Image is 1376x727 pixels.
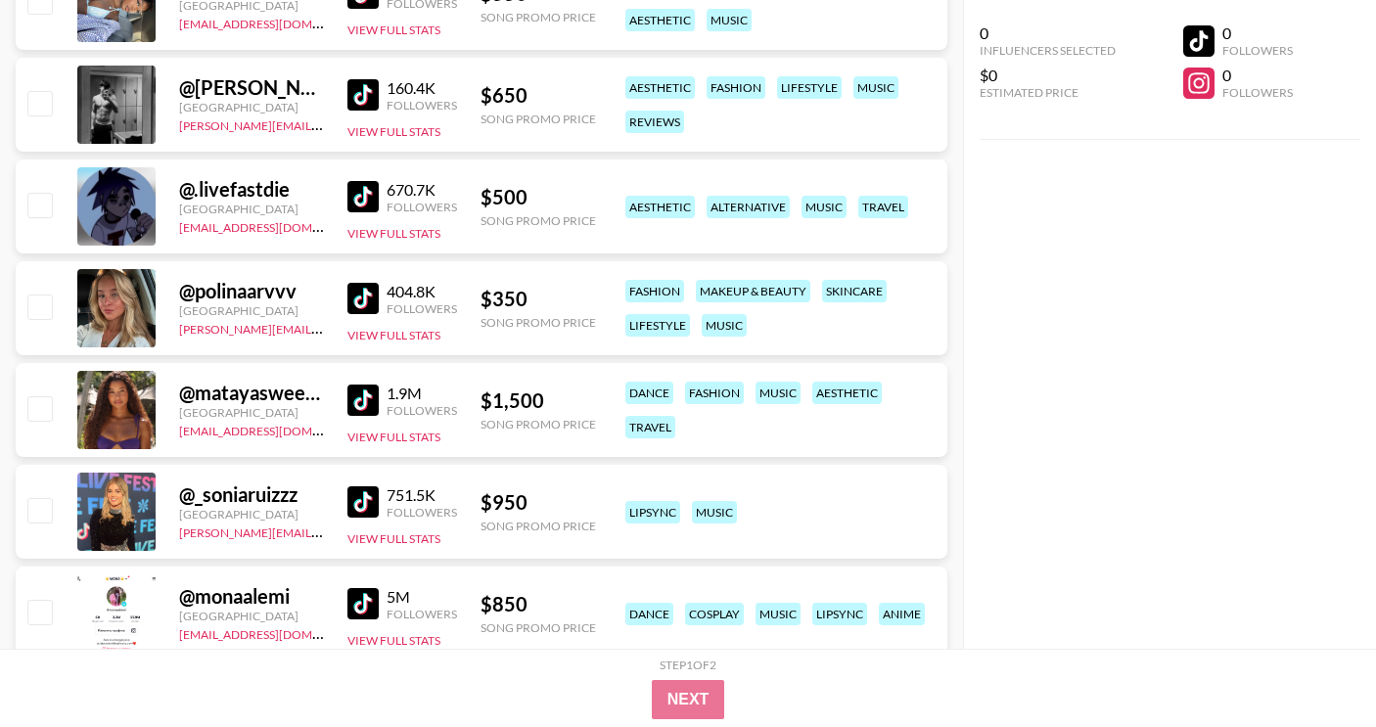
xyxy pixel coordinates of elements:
[980,85,1116,100] div: Estimated Price
[652,680,725,719] button: Next
[179,75,324,100] div: @ [PERSON_NAME].[PERSON_NAME]
[980,66,1116,85] div: $0
[756,603,801,625] div: music
[387,180,457,200] div: 670.7K
[481,287,596,311] div: $ 350
[812,603,867,625] div: lipsync
[685,382,744,404] div: fashion
[1278,629,1353,704] iframe: Drift Widget Chat Controller
[179,318,469,337] a: [PERSON_NAME][EMAIL_ADDRESS][DOMAIN_NAME]
[696,280,810,302] div: makeup & beauty
[179,100,324,114] div: [GEOGRAPHIC_DATA]
[625,9,695,31] div: aesthetic
[660,658,716,672] div: Step 1 of 2
[347,430,440,444] button: View Full Stats
[822,280,887,302] div: skincare
[802,196,847,218] div: music
[1222,23,1293,43] div: 0
[179,609,324,623] div: [GEOGRAPHIC_DATA]
[387,282,457,301] div: 404.8K
[980,43,1116,58] div: Influencers Selected
[179,584,324,609] div: @ monaalemi
[481,83,596,108] div: $ 650
[387,78,457,98] div: 160.4K
[179,303,324,318] div: [GEOGRAPHIC_DATA]
[387,98,457,113] div: Followers
[1222,66,1293,85] div: 0
[347,385,379,416] img: TikTok
[625,280,684,302] div: fashion
[387,607,457,621] div: Followers
[702,314,747,337] div: music
[685,603,744,625] div: cosplay
[481,417,596,432] div: Song Promo Price
[179,507,324,522] div: [GEOGRAPHIC_DATA]
[347,531,440,546] button: View Full Stats
[179,381,324,405] div: @ matayasweeting
[179,13,376,31] a: [EMAIL_ADDRESS][DOMAIN_NAME]
[179,114,562,133] a: [PERSON_NAME][EMAIL_ADDRESS][PERSON_NAME][DOMAIN_NAME]
[387,301,457,316] div: Followers
[481,213,596,228] div: Song Promo Price
[179,279,324,303] div: @ polinaarvvv
[692,501,737,523] div: music
[387,384,457,403] div: 1.9M
[347,79,379,111] img: TikTok
[347,328,440,342] button: View Full Stats
[179,623,376,642] a: [EMAIL_ADDRESS][DOMAIN_NAME]
[481,185,596,209] div: $ 500
[347,23,440,37] button: View Full Stats
[481,620,596,635] div: Song Promo Price
[179,522,469,540] a: [PERSON_NAME][EMAIL_ADDRESS][DOMAIN_NAME]
[179,202,324,216] div: [GEOGRAPHIC_DATA]
[625,76,695,99] div: aesthetic
[980,23,1116,43] div: 0
[347,124,440,139] button: View Full Stats
[179,177,324,202] div: @ .livefastdie
[879,603,925,625] div: anime
[812,382,882,404] div: aesthetic
[347,283,379,314] img: TikTok
[707,76,765,99] div: fashion
[625,416,675,438] div: travel
[481,519,596,533] div: Song Promo Price
[756,382,801,404] div: music
[347,633,440,648] button: View Full Stats
[347,226,440,241] button: View Full Stats
[707,9,752,31] div: music
[481,315,596,330] div: Song Promo Price
[179,420,376,438] a: [EMAIL_ADDRESS][DOMAIN_NAME]
[625,196,695,218] div: aesthetic
[387,485,457,505] div: 751.5K
[387,200,457,214] div: Followers
[858,196,908,218] div: travel
[387,505,457,520] div: Followers
[777,76,842,99] div: lifestyle
[1222,85,1293,100] div: Followers
[179,216,376,235] a: [EMAIL_ADDRESS][DOMAIN_NAME]
[347,181,379,212] img: TikTok
[625,501,680,523] div: lipsync
[179,482,324,507] div: @ _soniaruizzz
[1222,43,1293,58] div: Followers
[347,486,379,518] img: TikTok
[625,382,673,404] div: dance
[707,196,790,218] div: alternative
[481,490,596,515] div: $ 950
[387,403,457,418] div: Followers
[387,587,457,607] div: 5M
[347,588,379,619] img: TikTok
[625,603,673,625] div: dance
[481,10,596,24] div: Song Promo Price
[853,76,898,99] div: music
[625,111,684,133] div: reviews
[481,388,596,413] div: $ 1,500
[481,112,596,126] div: Song Promo Price
[625,314,690,337] div: lifestyle
[481,592,596,616] div: $ 850
[179,405,324,420] div: [GEOGRAPHIC_DATA]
